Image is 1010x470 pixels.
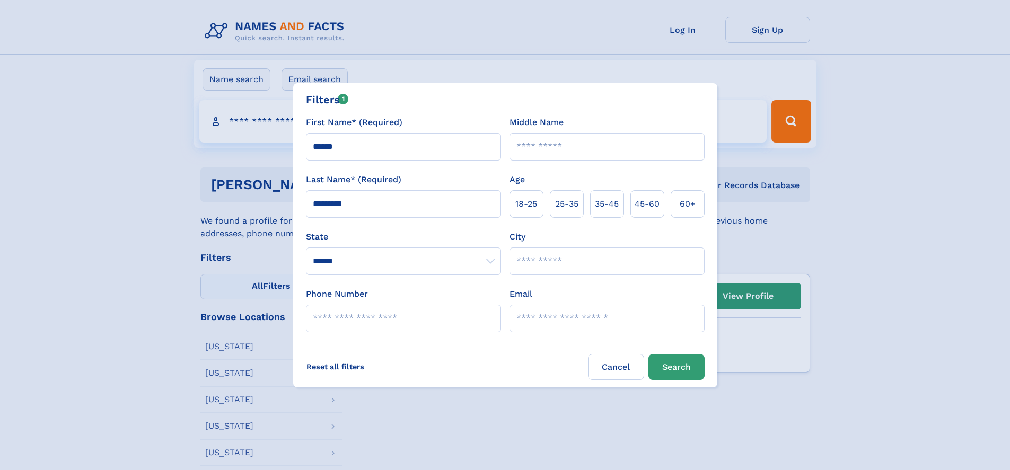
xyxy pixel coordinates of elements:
[510,173,525,186] label: Age
[595,198,619,210] span: 35‑45
[588,354,644,380] label: Cancel
[306,116,402,129] label: First Name* (Required)
[648,354,705,380] button: Search
[300,354,371,379] label: Reset all filters
[680,198,696,210] span: 60+
[510,116,564,129] label: Middle Name
[515,198,537,210] span: 18‑25
[306,230,501,243] label: State
[306,288,368,300] label: Phone Number
[306,92,349,108] div: Filters
[555,198,578,210] span: 25‑35
[510,288,532,300] label: Email
[306,173,401,186] label: Last Name* (Required)
[635,198,660,210] span: 45‑60
[510,230,525,243] label: City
